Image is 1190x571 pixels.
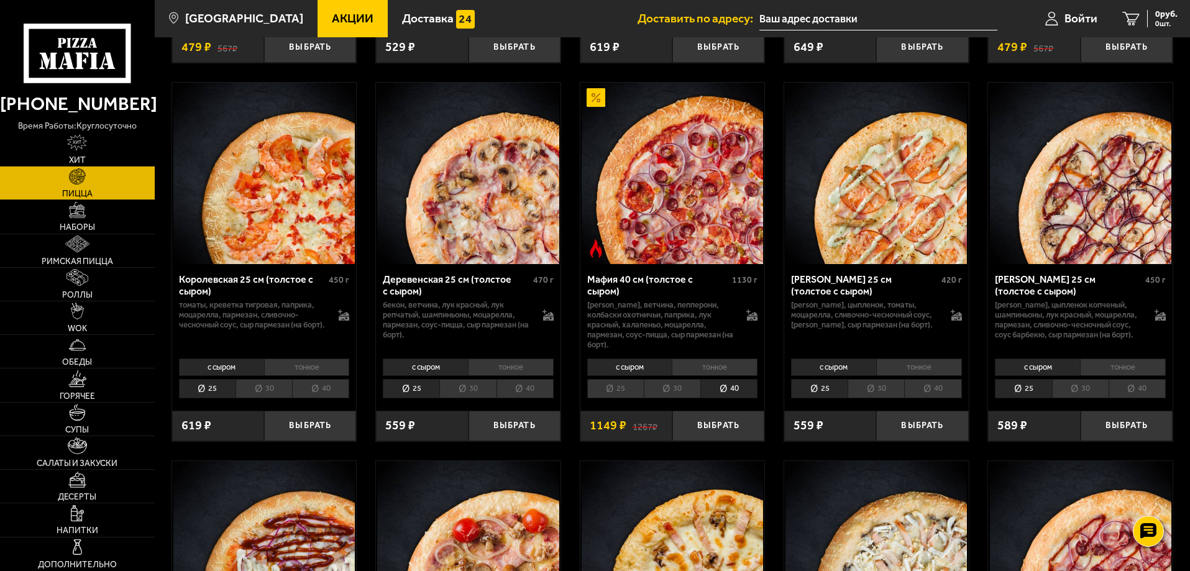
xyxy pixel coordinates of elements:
img: Королевская 25 см (толстое с сыром) [173,83,355,264]
span: Десерты [58,493,96,501]
img: Чикен Барбекю 25 см (толстое с сыром) [990,83,1171,264]
img: Мафия 40 см (толстое с сыром) [582,83,763,264]
li: 40 [904,379,961,398]
button: Выбрать [672,411,764,441]
span: Роллы [62,291,93,299]
span: 470 г [533,275,554,285]
p: томаты, креветка тигровая, паприка, моцарелла, пармезан, сливочно-чесночный соус, сыр пармезан (н... [179,300,326,330]
p: [PERSON_NAME], цыпленок копченый, шампиньоны, лук красный, моцарелла, пармезан, сливочно-чесночны... [995,300,1142,340]
span: Дополнительно [38,560,117,569]
li: тонкое [1080,359,1166,376]
s: 567 ₽ [217,41,237,53]
button: Выбрать [876,32,968,63]
li: 25 [587,379,644,398]
li: 40 [292,379,349,398]
li: с сыром [587,359,672,376]
span: 529 ₽ [385,41,415,53]
span: 0 шт. [1155,20,1178,27]
button: Выбрать [876,411,968,441]
span: Горячее [60,392,95,401]
p: [PERSON_NAME], ветчина, пепперони, колбаски охотничьи, паприка, лук красный, халапеньо, моцарелла... [587,300,735,350]
li: 30 [848,379,904,398]
li: с сыром [995,359,1080,376]
span: WOK [68,324,87,333]
span: 559 ₽ [794,419,823,432]
li: 30 [236,379,292,398]
button: Выбрать [264,32,356,63]
span: 479 ₽ [997,41,1027,53]
span: 479 ₽ [181,41,211,53]
button: Выбрать [469,32,561,63]
button: Выбрать [264,411,356,441]
span: 0 руб. [1155,10,1178,19]
img: Акционный [587,88,605,107]
span: Напитки [57,526,98,535]
span: 1130 г [732,275,757,285]
li: 25 [995,379,1051,398]
li: 30 [1052,379,1109,398]
span: Супы [65,426,89,434]
button: Выбрать [1081,32,1173,63]
li: тонкое [468,359,554,376]
s: 567 ₽ [1033,41,1053,53]
li: 40 [1109,379,1166,398]
div: Мафия 40 см (толстое с сыром) [587,273,730,297]
img: Чикен Ранч 25 см (толстое с сыром) [785,83,967,264]
img: 15daf4d41897b9f0e9f617042186c801.svg [456,10,475,29]
li: 40 [497,379,554,398]
button: Выбрать [1081,411,1173,441]
s: 1267 ₽ [633,419,657,432]
li: с сыром [791,359,876,376]
a: Деревенская 25 см (толстое с сыром) [376,83,561,264]
div: Королевская 25 см (толстое с сыром) [179,273,326,297]
span: Римская пицца [42,257,113,266]
span: 589 ₽ [997,419,1027,432]
span: Доставка [402,12,454,24]
span: Доставить по адресу: [638,12,759,24]
span: Обеды [62,358,92,367]
span: 619 ₽ [181,419,211,432]
span: 1149 ₽ [590,419,626,432]
p: бекон, ветчина, лук красный, лук репчатый, шампиньоны, моцарелла, пармезан, соус-пицца, сыр парме... [383,300,530,340]
span: Акции [332,12,373,24]
li: с сыром [179,359,264,376]
div: [PERSON_NAME] 25 см (толстое с сыром) [791,273,938,297]
input: Ваш адрес доставки [759,7,997,30]
a: Чикен Ранч 25 см (толстое с сыром) [784,83,969,264]
a: Королевская 25 см (толстое с сыром) [172,83,357,264]
span: Салаты и закуски [37,459,117,468]
span: Пицца [62,190,93,198]
button: Выбрать [672,32,764,63]
li: 25 [179,379,236,398]
span: 450 г [329,275,349,285]
span: 619 ₽ [590,41,620,53]
p: [PERSON_NAME], цыпленок, томаты, моцарелла, сливочно-чесночный соус, [PERSON_NAME], сыр пармезан ... [791,300,938,330]
img: Деревенская 25 см (толстое с сыром) [377,83,559,264]
div: Деревенская 25 см (толстое с сыром) [383,273,530,297]
li: 30 [439,379,496,398]
li: тонкое [264,359,350,376]
li: с сыром [383,359,468,376]
a: АкционныйОстрое блюдоМафия 40 см (толстое с сыром) [580,83,765,264]
li: 30 [644,379,700,398]
span: 420 г [941,275,962,285]
li: 40 [700,379,757,398]
img: Острое блюдо [587,239,605,258]
li: 25 [383,379,439,398]
li: 25 [791,379,848,398]
div: [PERSON_NAME] 25 см (толстое с сыром) [995,273,1142,297]
span: 450 г [1145,275,1166,285]
span: 559 ₽ [385,419,415,432]
a: Чикен Барбекю 25 см (толстое с сыром) [988,83,1173,264]
span: Хит [69,156,86,165]
button: Выбрать [469,411,561,441]
li: тонкое [672,359,757,376]
span: [GEOGRAPHIC_DATA] [185,12,303,24]
span: Войти [1064,12,1097,24]
span: 649 ₽ [794,41,823,53]
span: Наборы [60,223,95,232]
li: тонкое [876,359,962,376]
